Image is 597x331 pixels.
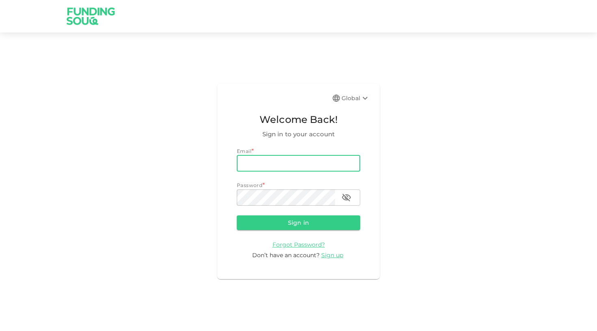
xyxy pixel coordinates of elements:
a: Forgot Password? [273,241,325,248]
div: Global [342,93,370,103]
span: Sign up [321,251,343,259]
input: email [237,155,360,172]
span: Password [237,182,262,188]
span: Email [237,148,251,154]
button: Sign in [237,215,360,230]
span: Welcome Back! [237,112,360,127]
span: Sign in to your account [237,129,360,139]
input: password [237,189,335,206]
span: Don’t have an account? [252,251,320,259]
